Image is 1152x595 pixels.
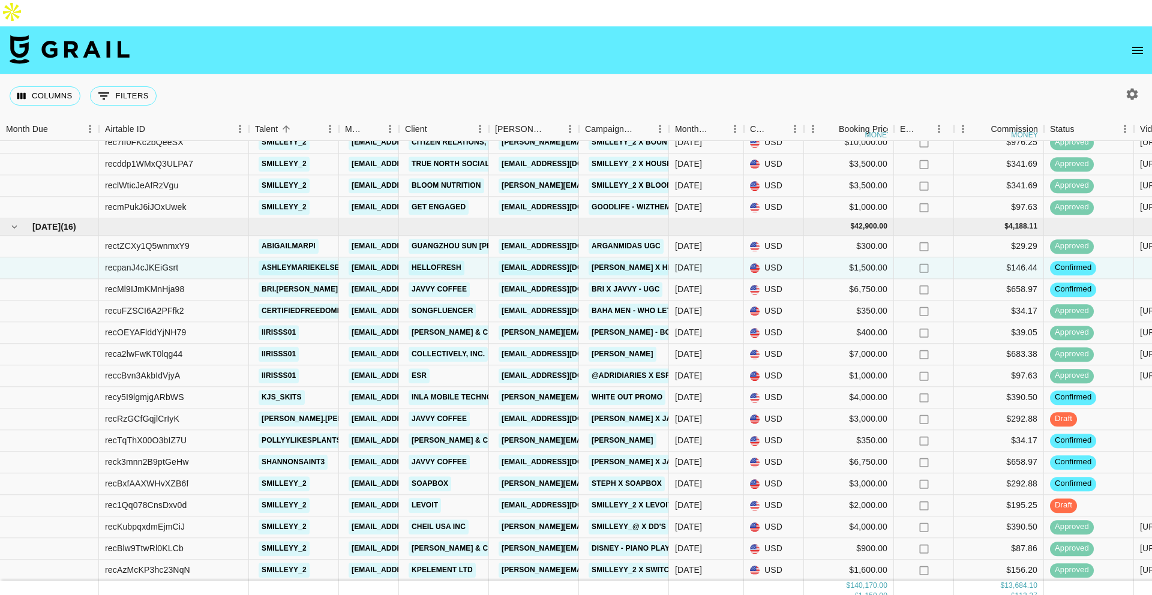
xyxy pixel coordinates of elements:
button: Sort [427,121,444,137]
div: $97.63 [954,197,1044,218]
a: [PERSON_NAME] & Co LLC [409,433,513,448]
a: smilleyy_2 [259,157,310,172]
a: [EMAIL_ADDRESS][DOMAIN_NAME] [499,347,633,362]
div: 140,170.00 [850,581,887,591]
a: Arganmidas UGC [589,239,664,254]
div: USD [744,300,804,322]
button: Menu [1116,120,1134,138]
div: Client [399,118,489,141]
div: Aug '25 [675,543,702,555]
a: [PERSON_NAME] & Co LLC [409,325,513,340]
div: USD [744,154,804,175]
a: [PERSON_NAME].[PERSON_NAME] [259,411,390,426]
div: Booking Price [839,118,892,141]
a: Citizen Relations, Inc [409,135,504,150]
button: Show filters [90,86,157,106]
span: confirmed [1050,479,1096,490]
button: Sort [544,121,561,137]
span: approved [1050,522,1094,533]
div: $292.88 [954,473,1044,495]
div: reccBvn3AkbIdVjyA [105,370,181,382]
div: rec1Qq078CnsDxv0d [105,500,187,512]
div: Manager [339,118,399,141]
button: Sort [974,121,991,137]
span: confirmed [1050,435,1096,447]
a: smilleyy_2 x Levoit [589,498,675,513]
a: [EMAIL_ADDRESS][DOMAIN_NAME] [349,411,483,426]
span: approved [1050,137,1094,149]
a: ashleymariekelsey [259,260,347,275]
div: $976.25 [954,132,1044,154]
a: iirisss01 [259,325,299,340]
a: [PERSON_NAME] x HelloFresh IG Stories [589,260,759,275]
div: rectZCXy1Q5wnmxY9 [105,241,190,253]
div: USD [744,560,804,581]
div: Jul '25 [675,137,702,149]
a: [EMAIL_ADDRESS][DOMAIN_NAME] [499,303,633,318]
div: $4,000.00 [804,387,894,408]
div: $341.69 [954,154,1044,175]
button: Menu [471,120,489,138]
span: draft [1050,500,1077,512]
div: recAzMcKP3hc23NqN [105,564,190,576]
div: recpanJ4cJKEiGsrt [105,262,178,274]
div: USD [744,322,804,344]
div: $900.00 [804,538,894,560]
a: bri.[PERSON_NAME] [259,282,341,297]
a: [EMAIL_ADDRESS][DOMAIN_NAME] [349,239,483,254]
div: Aug '25 [675,435,702,447]
div: Aug '25 [675,241,702,253]
a: [EMAIL_ADDRESS][DOMAIN_NAME] [349,541,483,556]
div: USD [744,430,804,452]
a: [EMAIL_ADDRESS][DOMAIN_NAME] [349,455,483,470]
a: [EMAIL_ADDRESS][DOMAIN_NAME] [499,411,633,426]
img: Grail Talent [10,35,130,64]
a: [PERSON_NAME][EMAIL_ADDRESS][PERSON_NAME][DOMAIN_NAME] [499,325,756,340]
div: $300.00 [804,236,894,257]
button: Menu [930,120,948,138]
div: $ [850,222,854,232]
a: pollyylikesplants [259,433,344,448]
div: recBlw9TtwRl0KLCb [105,543,184,555]
div: Jul '25 [675,202,702,214]
div: Aug '25 [675,370,702,382]
div: $1,600.00 [804,560,894,581]
a: [EMAIL_ADDRESS][DOMAIN_NAME] [499,200,633,215]
div: Month Due [6,118,48,141]
button: Sort [769,121,786,137]
div: Client [405,118,427,141]
div: $390.50 [954,387,1044,408]
div: $34.17 [954,300,1044,322]
div: $97.63 [954,365,1044,387]
a: Levoit [409,498,441,513]
button: Menu [561,120,579,138]
span: confirmed [1050,263,1096,274]
div: Aug '25 [675,327,702,339]
div: USD [744,452,804,473]
button: hide children [6,218,23,235]
a: Inla Mobile Technology Co., Limited [409,390,565,405]
div: Aug '25 [675,284,702,296]
div: Status [1050,118,1075,141]
div: $4,000.00 [804,516,894,538]
div: $29.29 [954,236,1044,257]
div: USD [744,473,804,495]
span: approved [1050,241,1094,253]
a: [EMAIL_ADDRESS][DOMAIN_NAME] [349,390,483,405]
a: smilleyy_2 [259,498,310,513]
div: Aug '25 [675,500,702,512]
div: $350.00 [804,430,894,452]
a: [EMAIL_ADDRESS][DOMAIN_NAME] [349,178,483,193]
div: $1,500.00 [804,257,894,279]
a: Guangzhou Sun [PERSON_NAME] Cosmetic Co.,Ltd [409,239,616,254]
button: Menu [231,120,249,138]
div: USD [744,132,804,154]
div: USD [744,387,804,408]
a: smilleyy_2 [259,476,310,491]
div: $683.38 [954,344,1044,365]
div: Campaign (Type) [585,118,634,141]
span: approved [1050,159,1094,170]
a: Javvy Coffee [409,455,470,470]
div: $400.00 [804,322,894,344]
div: Aug '25 [675,478,702,490]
